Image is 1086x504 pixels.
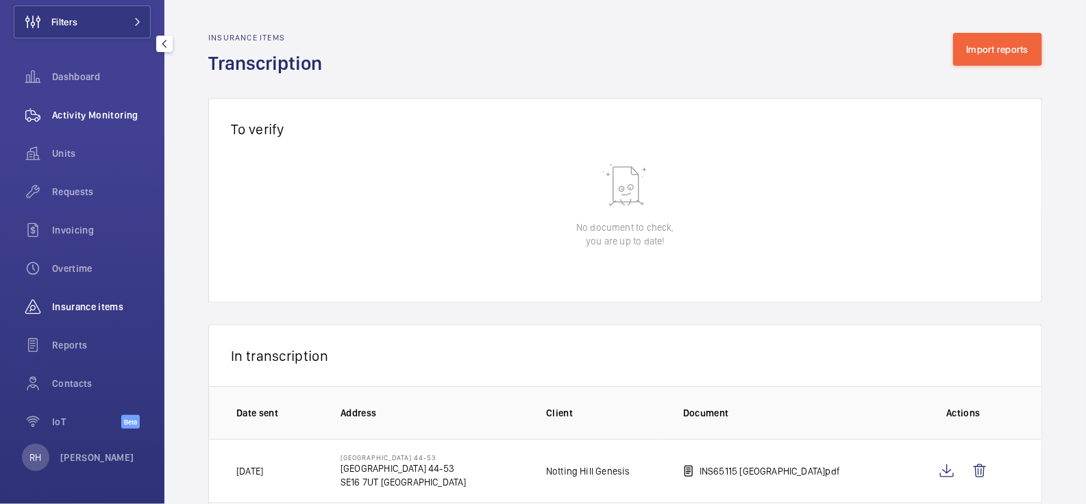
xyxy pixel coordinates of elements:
[52,70,151,84] span: Dashboard
[52,415,121,429] span: IoT
[14,5,151,38] button: Filters
[546,406,661,420] p: Client
[236,406,319,420] p: Date sent
[576,220,674,248] p: No document to check, you are up to date!
[700,464,840,478] p: INS65115 [GEOGRAPHIC_DATA]pdf
[913,406,1014,420] p: Actions
[341,475,467,489] p: SE16 7UT [GEOGRAPHIC_DATA]
[546,464,630,478] p: Notting Hill Genesis
[52,223,151,237] span: Invoicing
[52,147,151,160] span: Units
[52,377,151,390] span: Contacts
[683,406,891,420] p: Document
[953,33,1043,66] button: Import reports
[341,462,467,475] p: [GEOGRAPHIC_DATA] 44-53
[52,300,151,314] span: Insurance items
[236,464,263,478] p: [DATE]
[52,338,151,352] span: Reports
[52,185,151,199] span: Requests
[60,451,134,464] p: [PERSON_NAME]
[208,325,1042,386] div: In transcription
[52,108,151,122] span: Activity Monitoring
[208,51,330,76] h1: Transcription
[29,451,41,464] p: RH
[121,415,140,429] span: Beta
[51,15,77,29] span: Filters
[341,453,467,462] p: [GEOGRAPHIC_DATA] 44-53
[341,406,524,420] p: Address
[52,262,151,275] span: Overtime
[208,98,1042,160] div: To verify
[208,33,330,42] h2: Insurance items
